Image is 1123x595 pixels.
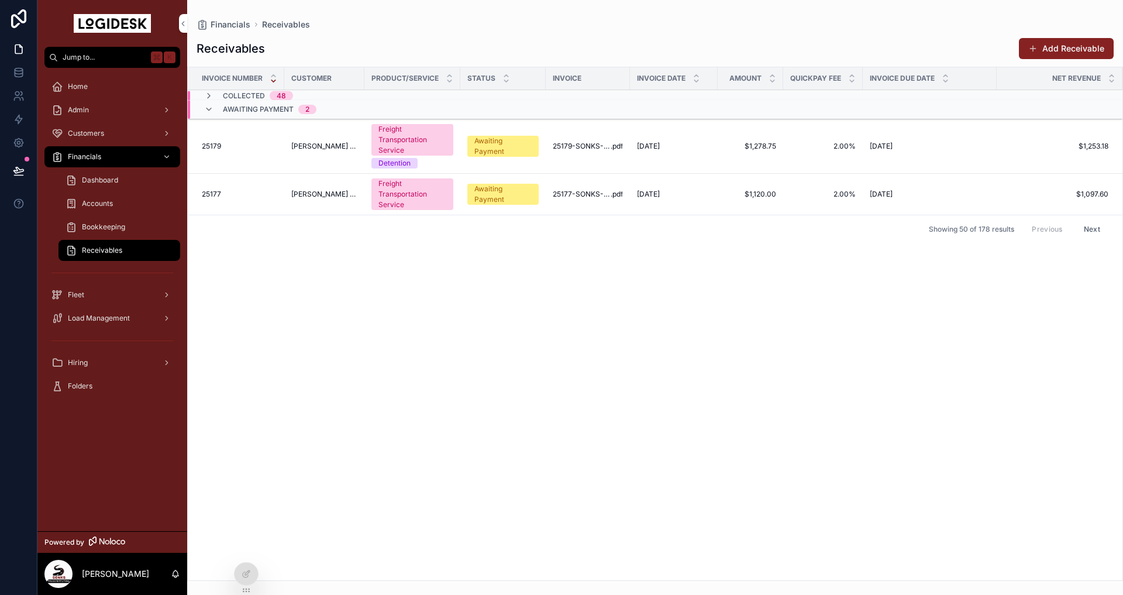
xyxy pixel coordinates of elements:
[870,74,935,83] span: Invoice Due Date
[82,568,149,580] p: [PERSON_NAME]
[262,19,310,30] a: Receivables
[637,142,660,151] span: [DATE]
[202,190,221,199] span: 25177
[997,142,1108,151] a: $1,253.18
[197,40,265,57] h1: Receivables
[305,105,309,114] div: 2
[68,82,88,91] span: Home
[68,290,84,300] span: Fleet
[611,142,623,151] span: .pdf
[44,76,180,97] a: Home
[58,193,180,214] a: Accounts
[929,225,1014,234] span: Showing 50 of 178 results
[44,376,180,397] a: Folders
[68,105,89,115] span: Admin
[378,178,446,210] div: Freight Transportation Service
[82,176,118,185] span: Dashboard
[291,142,357,151] a: [PERSON_NAME] COMPANY INC.
[474,136,532,157] div: Awaiting Payment
[1052,74,1101,83] span: Net Revenue
[44,352,180,373] a: Hiring
[44,284,180,305] a: Fleet
[790,190,856,199] a: 2.00%
[378,124,446,156] div: Freight Transportation Service
[553,190,623,199] a: 25177-SONKS-Carrier-Invoice---CHR-Load-530230961.pdf
[37,68,187,412] div: scrollable content
[371,74,439,83] span: Product/Service
[44,123,180,144] a: Customers
[467,136,539,157] a: Awaiting Payment
[68,314,130,323] span: Load Management
[74,14,151,33] img: App logo
[553,142,611,151] span: 25179-SONKS-Carrier-Invoice---CHR-Load-530897660
[44,538,84,547] span: Powered by
[68,152,101,161] span: Financials
[223,105,294,114] span: Awaiting Payment
[870,142,990,151] a: [DATE]
[637,142,711,151] a: [DATE]
[611,190,623,199] span: .pdf
[44,99,180,121] a: Admin
[277,91,286,101] div: 48
[637,190,660,199] span: [DATE]
[997,190,1108,199] a: $1,097.60
[467,184,539,205] a: Awaiting Payment
[223,91,265,101] span: Collected
[44,308,180,329] a: Load Management
[378,158,411,168] div: Detention
[197,19,250,30] a: Financials
[58,240,180,261] a: Receivables
[202,142,277,151] a: 25179
[44,146,180,167] a: Financials
[202,142,221,151] span: 25179
[82,246,122,255] span: Receivables
[474,184,532,205] div: Awaiting Payment
[637,190,711,199] a: [DATE]
[291,190,357,199] a: [PERSON_NAME] COMPANY INC.
[637,74,685,83] span: Invoice Date
[371,124,453,168] a: Freight Transportation ServiceDetention
[202,190,277,199] a: 25177
[1076,220,1108,238] button: Next
[729,74,762,83] span: Amount
[82,222,125,232] span: Bookkeeping
[1019,38,1114,59] button: Add Receivable
[291,74,332,83] span: Customer
[790,74,841,83] span: Quickpay Fee
[44,47,180,68] button: Jump to...K
[725,190,776,199] a: $1,120.00
[870,142,893,151] span: [DATE]
[68,358,88,367] span: Hiring
[58,216,180,238] a: Bookkeeping
[870,190,990,199] a: [DATE]
[165,53,174,62] span: K
[37,531,187,553] a: Powered by
[68,381,92,391] span: Folders
[68,129,104,138] span: Customers
[553,142,623,151] a: 25179-SONKS-Carrier-Invoice---CHR-Load-530897660.pdf
[553,190,611,199] span: 25177-SONKS-Carrier-Invoice---CHR-Load-530230961
[202,74,263,83] span: Invoice Number
[63,53,146,62] span: Jump to...
[870,190,893,199] span: [DATE]
[82,199,113,208] span: Accounts
[371,178,453,210] a: Freight Transportation Service
[58,170,180,191] a: Dashboard
[790,142,856,151] a: 2.00%
[725,142,776,151] a: $1,278.75
[211,19,250,30] span: Financials
[553,74,581,83] span: Invoice
[467,74,495,83] span: Status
